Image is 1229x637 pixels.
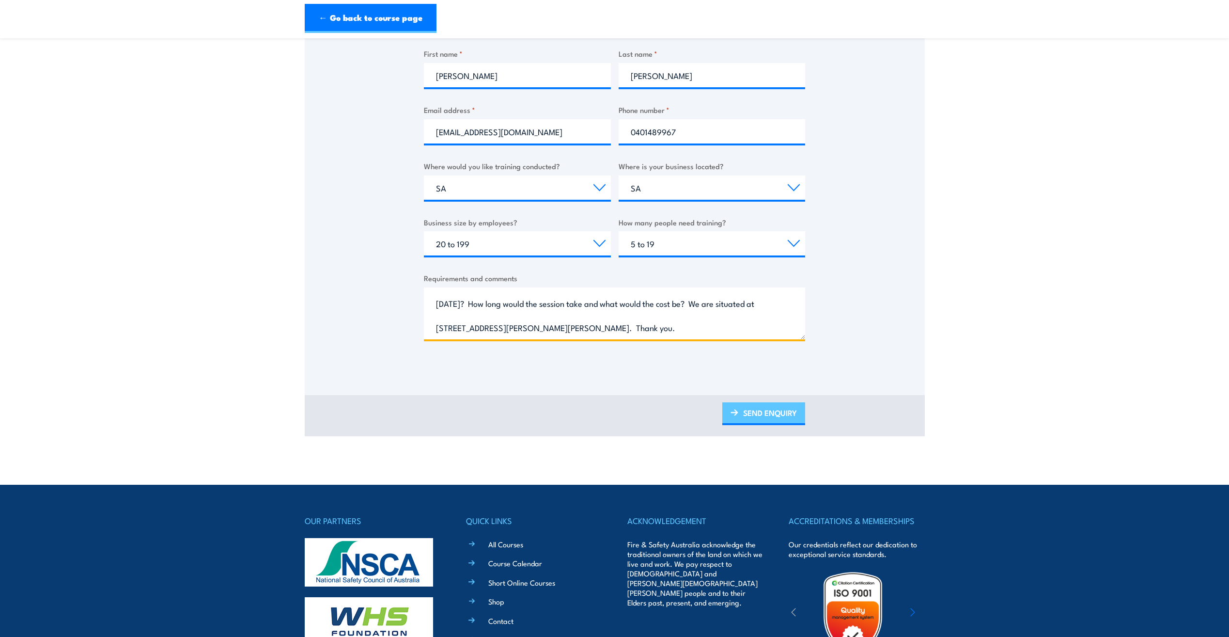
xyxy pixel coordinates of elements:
a: ← Go back to course page [305,4,436,33]
a: SEND ENQUIRY [722,402,805,425]
label: Where is your business located? [619,160,806,172]
label: How many people need training? [619,217,806,228]
label: Business size by employees? [424,217,611,228]
h4: ACKNOWLEDGEMENT [627,514,763,527]
a: Short Online Courses [488,577,555,588]
img: nsca-logo-footer [305,538,433,587]
p: Our credentials reflect our dedication to exceptional service standards. [789,540,924,559]
a: Course Calendar [488,558,542,568]
h4: ACCREDITATIONS & MEMBERSHIPS [789,514,924,527]
label: Phone number [619,104,806,115]
img: ewpa-logo [896,597,980,630]
h4: QUICK LINKS [466,514,602,527]
label: First name [424,48,611,59]
a: Shop [488,596,504,606]
p: Fire & Safety Australia acknowledge the traditional owners of the land on which we live and work.... [627,540,763,607]
label: Where would you like training conducted? [424,160,611,172]
label: Last name [619,48,806,59]
label: Requirements and comments [424,272,805,284]
h4: OUR PARTNERS [305,514,440,527]
label: Email address [424,104,611,115]
a: Contact [488,616,513,626]
a: All Courses [488,539,523,549]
